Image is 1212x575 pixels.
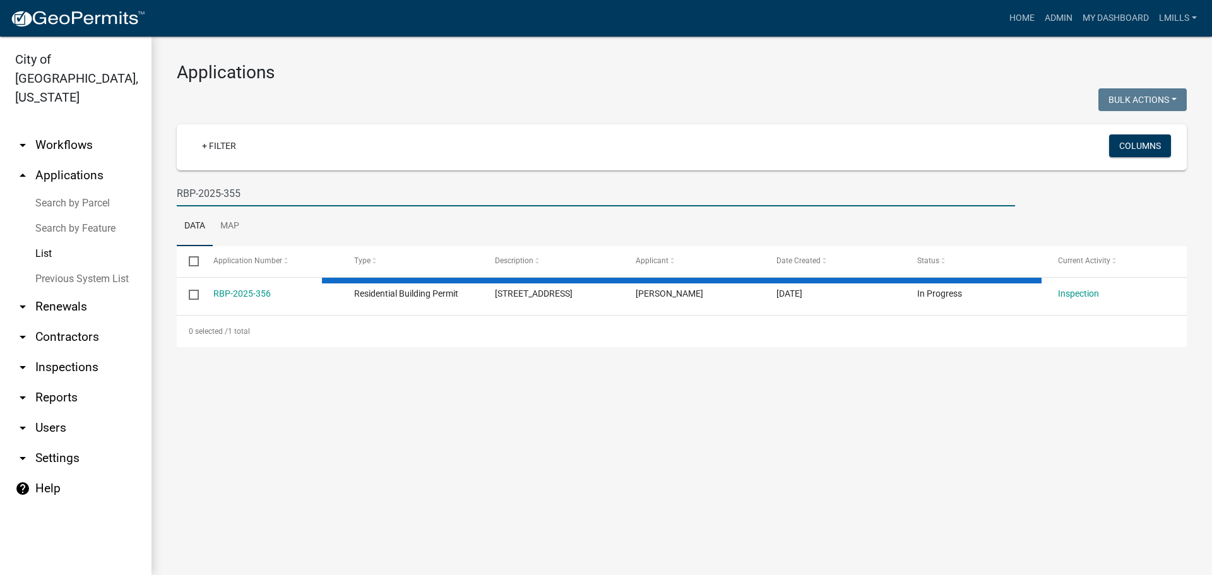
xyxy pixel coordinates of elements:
a: RBP-2025-356 [213,288,271,299]
i: arrow_drop_down [15,138,30,153]
button: Columns [1109,134,1171,157]
datatable-header-cell: Date Created [764,246,905,276]
i: arrow_drop_down [15,360,30,375]
i: help [15,481,30,496]
span: Edwin Miller [636,288,703,299]
a: + Filter [192,134,246,157]
a: Home [1004,6,1040,30]
datatable-header-cell: Applicant [624,246,764,276]
span: Applicant [636,256,668,265]
a: Map [213,206,247,247]
span: Type [354,256,371,265]
a: Data [177,206,213,247]
datatable-header-cell: Current Activity [1046,246,1187,276]
span: Description [495,256,533,265]
a: Inspection [1058,288,1099,299]
datatable-header-cell: Status [905,246,1046,276]
div: 1 total [177,316,1187,347]
span: In Progress [917,288,962,299]
input: Search for applications [177,181,1015,206]
span: Date Created [776,256,821,265]
span: Current Activity [1058,256,1110,265]
datatable-header-cell: Type [342,246,482,276]
span: Application Number [213,256,282,265]
i: arrow_drop_down [15,451,30,466]
span: 0 selected / [189,327,228,336]
i: arrow_drop_down [15,420,30,436]
span: 6510 21st Century Drive | Lot 1012 [495,288,573,299]
a: lmills [1154,6,1202,30]
i: arrow_drop_down [15,329,30,345]
button: Bulk Actions [1098,88,1187,111]
a: Admin [1040,6,1078,30]
a: My Dashboard [1078,6,1154,30]
span: Status [917,256,939,265]
i: arrow_drop_up [15,168,30,183]
span: 09/16/2025 [776,288,802,299]
span: Residential Building Permit [354,288,458,299]
i: arrow_drop_down [15,299,30,314]
datatable-header-cell: Application Number [201,246,342,276]
i: arrow_drop_down [15,390,30,405]
h3: Applications [177,62,1187,83]
datatable-header-cell: Select [177,246,201,276]
datatable-header-cell: Description [483,246,624,276]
